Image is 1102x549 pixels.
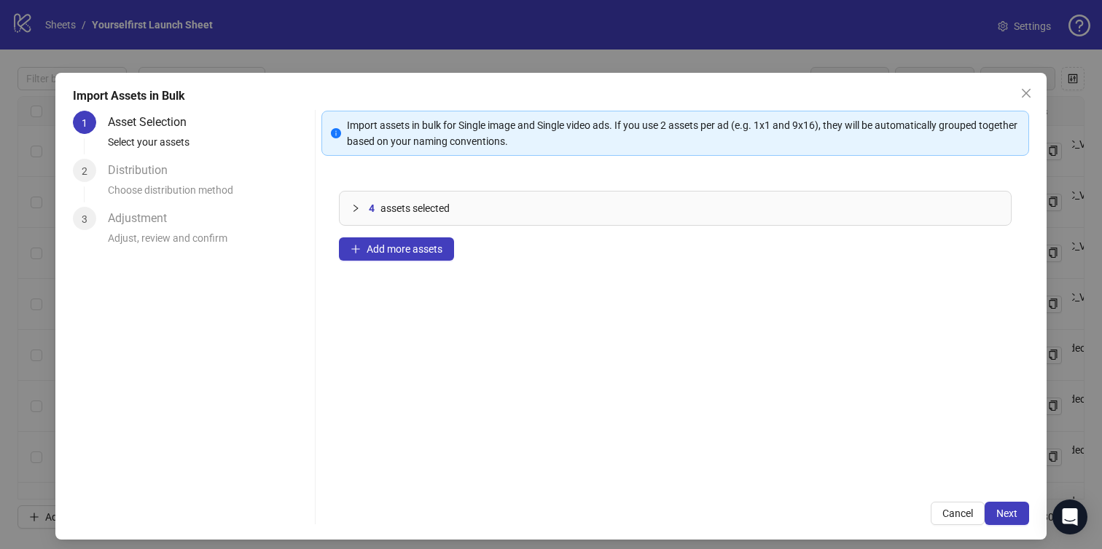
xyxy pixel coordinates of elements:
[985,502,1029,525] button: Next
[108,207,179,230] div: Adjustment
[1052,499,1087,534] div: Open Intercom Messenger
[1020,87,1032,99] span: close
[82,165,87,177] span: 2
[367,243,442,255] span: Add more assets
[380,200,450,216] span: assets selected
[73,87,1030,105] div: Import Assets in Bulk
[108,182,309,207] div: Choose distribution method
[82,213,87,225] span: 3
[369,200,375,216] span: 4
[108,134,309,159] div: Select your assets
[1015,82,1038,105] button: Close
[108,111,198,134] div: Asset Selection
[347,117,1020,149] div: Import assets in bulk for Single image and Single video ads. If you use 2 assets per ad (e.g. 1x1...
[351,244,361,254] span: plus
[108,159,179,182] div: Distribution
[339,237,454,261] button: Add more assets
[351,204,360,213] span: collapsed
[996,507,1017,519] span: Next
[942,507,973,519] span: Cancel
[931,502,985,525] button: Cancel
[331,128,341,138] span: info-circle
[340,191,1012,225] div: 4assets selected
[82,117,87,129] span: 1
[108,230,309,255] div: Adjust, review and confirm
